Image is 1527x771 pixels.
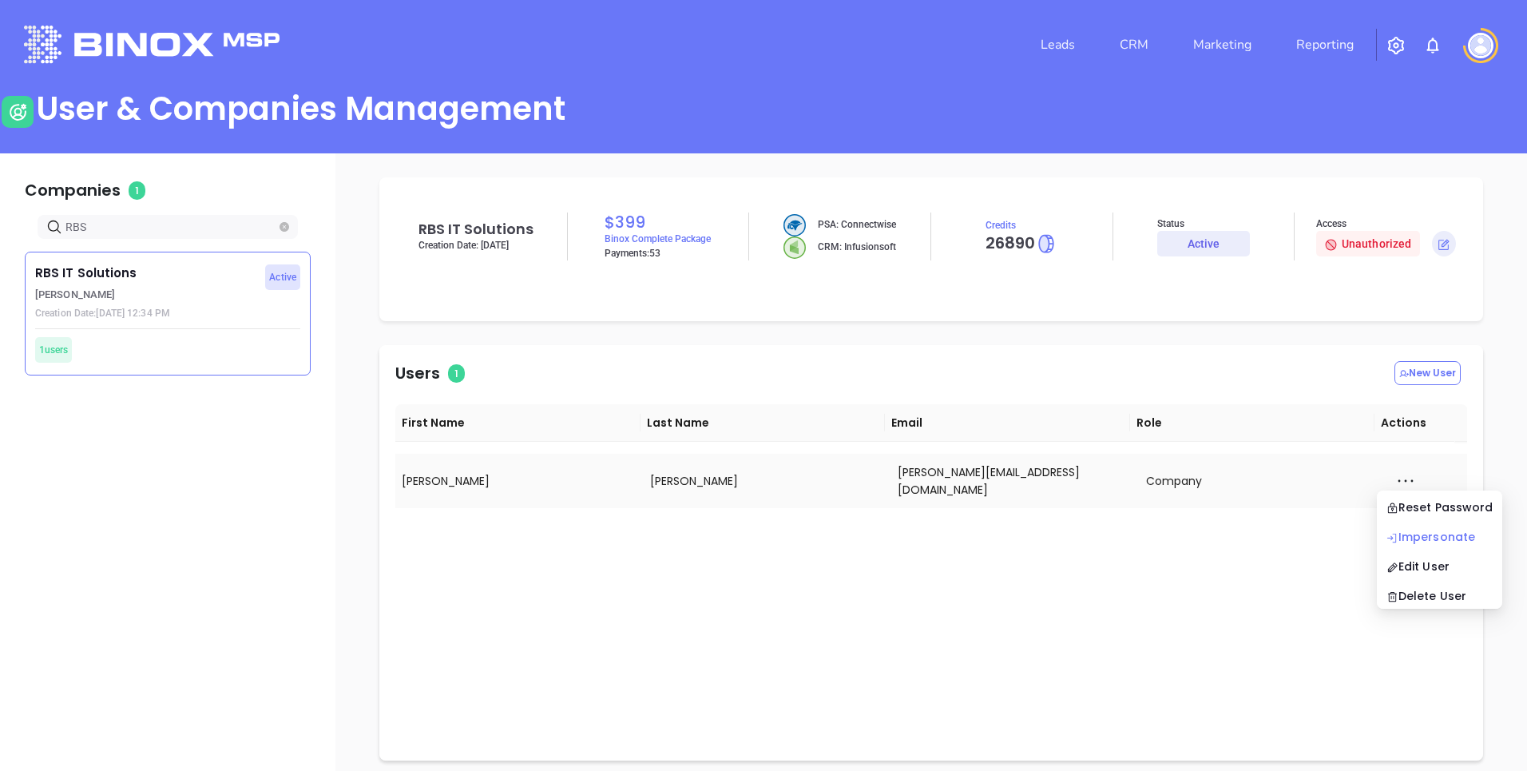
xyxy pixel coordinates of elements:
button: New User [1394,361,1461,385]
img: logo [24,26,280,63]
th: Email [885,404,1130,442]
img: iconNotification [1423,36,1442,55]
div: Edit User [1386,558,1493,575]
a: Leads [1034,29,1081,61]
p: Credits [986,218,1016,232]
h5: 26890 [986,232,1057,255]
img: iconSetting [1386,36,1406,55]
a: Marketing [1187,29,1258,61]
input: Search… [65,218,276,236]
p: Companies [25,178,311,202]
span: 1 [129,181,145,200]
img: user [2,96,34,128]
img: user [1468,33,1493,58]
p: Access [1316,217,1347,231]
div: Impersonate [1386,528,1493,546]
button: close-circle [280,222,289,232]
div: User & Companies Management [36,89,565,128]
p: RBS IT Solutions [35,264,256,283]
a: Reporting [1290,29,1360,61]
th: First Name [395,404,641,442]
span: Active [269,268,296,286]
div: Reset Password [1386,499,1493,516]
span: Unauthorized [1324,237,1411,250]
a: CRM [1113,29,1155,61]
p: Creation Date: [DATE] 12:34 PM [35,306,256,320]
span: [PERSON_NAME] [650,473,738,489]
th: Last Name [641,404,886,442]
h5: RBS IT Solutions [418,221,533,238]
p: CRM: Infusionsoft [783,236,896,259]
div: Active [1188,231,1220,256]
img: crm [783,236,806,259]
p: Binox Complete Package [605,232,711,246]
p: [PERSON_NAME] [35,287,256,303]
p: Creation Date: [DATE] [418,238,509,252]
div: Delete User [1386,587,1493,605]
span: [PERSON_NAME][EMAIL_ADDRESS][DOMAIN_NAME] [898,464,1080,498]
span: [PERSON_NAME] [402,473,490,489]
th: Actions [1374,404,1454,442]
p: PSA: Connectwise [783,214,896,236]
p: Payments: 53 [605,246,660,260]
h5: $ 399 [605,213,711,232]
span: 1 users [39,341,68,359]
p: Users [395,361,465,385]
img: crm [783,214,806,236]
span: 1 [448,364,465,383]
p: Status [1157,217,1184,231]
span: Company [1146,473,1202,489]
th: Role [1130,404,1375,442]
